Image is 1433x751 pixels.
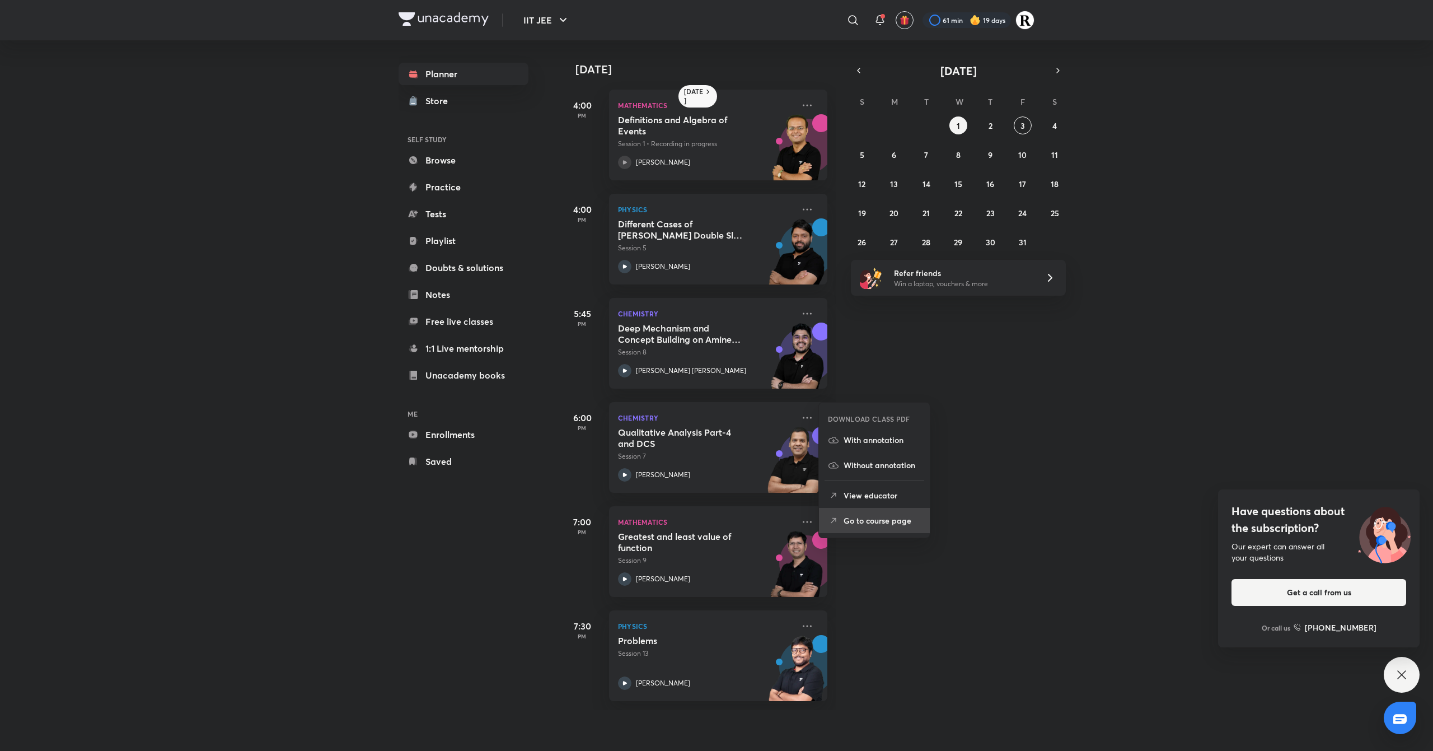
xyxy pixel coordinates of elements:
[618,99,794,112] p: Mathematics
[1231,503,1406,537] h4: Have questions about the subscription?
[399,12,489,26] img: Company Logo
[1019,179,1026,189] abbr: October 17, 2025
[917,146,935,164] button: October 7, 2025
[399,149,528,171] a: Browse
[399,423,528,446] a: Enrollments
[618,619,794,633] p: Physics
[618,411,794,425] p: Chemistry
[988,150,992,160] abbr: October 9, 2025
[636,262,690,272] p: [PERSON_NAME]
[560,99,605,112] h5: 4:00
[844,434,921,446] p: With annotation
[924,96,929,107] abbr: Tuesday
[618,635,757,646] h5: Problems
[917,175,935,193] button: October 14, 2025
[894,279,1032,289] p: Win a laptop, vouchers & more
[560,425,605,431] p: PM
[954,237,962,248] abbr: October 29, 2025
[560,529,605,535] p: PM
[560,216,605,223] p: PM
[399,230,528,252] a: Playlist
[1046,116,1064,134] button: October 4, 2025
[949,233,967,251] button: October 29, 2025
[766,531,827,608] img: unacademy
[970,15,981,26] img: streak
[636,157,690,167] p: [PERSON_NAME]
[399,283,528,306] a: Notes
[981,175,999,193] button: October 16, 2025
[618,139,794,149] p: Session 1 • Recording in progress
[560,112,605,119] p: PM
[867,63,1050,78] button: [DATE]
[399,203,528,225] a: Tests
[399,130,528,149] h6: SELF STUDY
[399,256,528,279] a: Doubts & solutions
[560,515,605,529] h5: 7:00
[618,323,757,345] h5: Deep Mechanism and Concept Building on Amines & N-Containing Compounds - 7
[890,237,898,248] abbr: October 27, 2025
[889,208,898,218] abbr: October 20, 2025
[917,233,935,251] button: October 28, 2025
[900,15,910,25] img: avatar
[399,404,528,423] h6: ME
[1014,204,1032,222] button: October 24, 2025
[1051,150,1058,160] abbr: October 11, 2025
[1046,146,1064,164] button: October 11, 2025
[1019,237,1027,248] abbr: October 31, 2025
[957,120,960,131] abbr: October 1, 2025
[885,204,903,222] button: October 20, 2025
[1020,96,1025,107] abbr: Friday
[860,150,864,160] abbr: October 5, 2025
[636,678,690,688] p: [PERSON_NAME]
[949,116,967,134] button: October 1, 2025
[949,204,967,222] button: October 22, 2025
[896,11,914,29] button: avatar
[885,146,903,164] button: October 6, 2025
[989,120,992,131] abbr: October 2, 2025
[828,414,910,424] h6: DOWNLOAD CLASS PDF
[1051,179,1059,189] abbr: October 18, 2025
[956,96,963,107] abbr: Wednesday
[618,451,794,461] p: Session 7
[860,267,882,289] img: referral
[885,175,903,193] button: October 13, 2025
[917,204,935,222] button: October 21, 2025
[575,63,839,76] h4: [DATE]
[853,204,871,222] button: October 19, 2025
[1014,233,1032,251] button: October 31, 2025
[885,233,903,251] button: October 27, 2025
[517,9,577,31] button: IIT JEE
[560,619,605,633] h5: 7:30
[1052,96,1057,107] abbr: Saturday
[1046,175,1064,193] button: October 18, 2025
[986,237,995,248] abbr: October 30, 2025
[890,179,898,189] abbr: October 13, 2025
[956,150,961,160] abbr: October 8, 2025
[618,556,794,566] p: Session 9
[1294,622,1376,633] a: [PHONE_NUMBER]
[766,323,827,400] img: unacademy
[1014,116,1032,134] button: October 3, 2025
[618,243,794,253] p: Session 5
[853,146,871,164] button: October 5, 2025
[560,633,605,640] p: PM
[922,179,930,189] abbr: October 14, 2025
[399,90,528,112] a: Store
[560,320,605,327] p: PM
[988,96,992,107] abbr: Thursday
[858,208,866,218] abbr: October 19, 2025
[399,63,528,85] a: Planner
[636,470,690,480] p: [PERSON_NAME]
[844,489,921,501] p: View educator
[981,204,999,222] button: October 23, 2025
[618,218,757,241] h5: Different Cases of Young's Double Slit Experiment
[981,146,999,164] button: October 9, 2025
[1231,541,1406,563] div: Our expert can answer all your questions
[922,237,930,248] abbr: October 28, 2025
[1052,120,1057,131] abbr: October 4, 2025
[560,203,605,216] h5: 4:00
[1046,204,1064,222] button: October 25, 2025
[986,208,995,218] abbr: October 23, 2025
[1018,150,1027,160] abbr: October 10, 2025
[1014,175,1032,193] button: October 17, 2025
